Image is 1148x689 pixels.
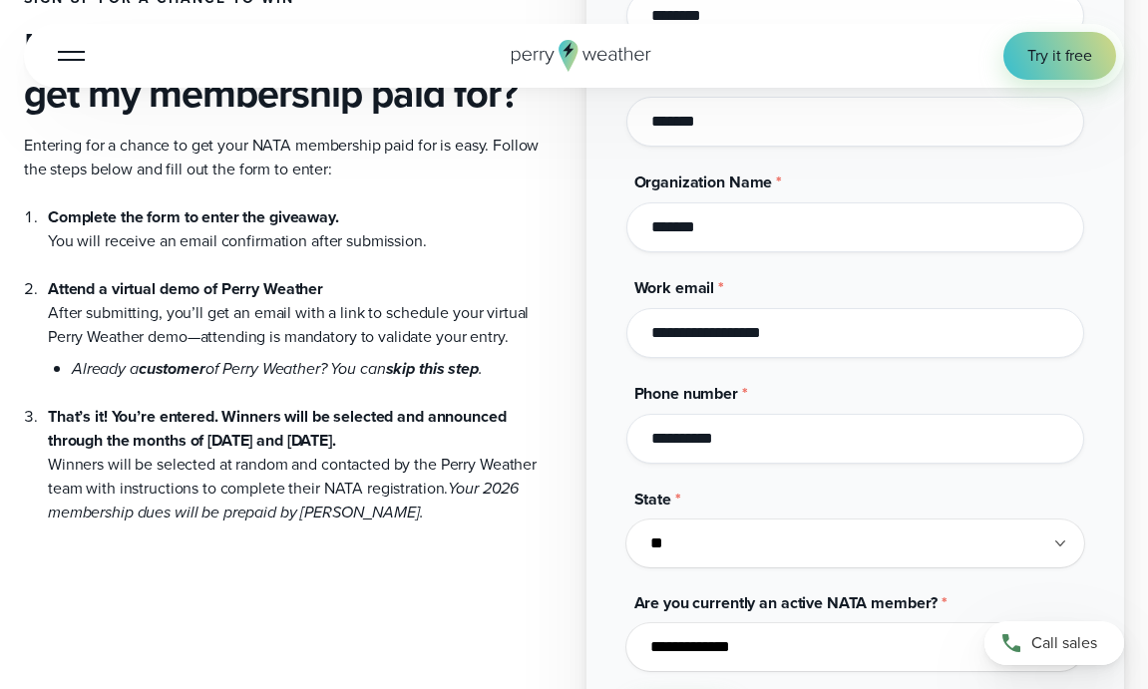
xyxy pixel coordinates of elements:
span: Phone number [634,382,738,405]
h3: How do I enter for a chance to get my membership paid for? [24,23,563,118]
strong: customer [139,357,205,380]
span: State [634,488,671,511]
strong: That’s it! You’re entered. Winners will be selected and announced through the months of [DATE] an... [48,405,507,452]
span: Organization Name [634,171,773,193]
span: Call sales [1031,631,1097,655]
em: Your 2026 membership dues will be prepaid by [PERSON_NAME]. [48,477,519,523]
strong: Complete the form to enter the giveaway. [48,205,339,228]
p: Entering for a chance to get your NATA membership paid for is easy. Follow the steps below and fi... [24,134,563,181]
span: Are you currently an active NATA member? [634,591,939,614]
strong: skip this step [386,357,479,380]
span: Try it free [1027,44,1092,68]
em: Already a of Perry Weather? You can . [72,357,483,380]
a: Call sales [984,621,1124,665]
li: Winners will be selected at random and contacted by the Perry Weather team with instructions to c... [48,381,563,524]
span: Work email [634,276,715,299]
li: After submitting, you’ll get an email with a link to schedule your virtual Perry Weather demo—att... [48,253,563,381]
li: You will receive an email confirmation after submission. [48,205,563,253]
strong: Attend a virtual demo of Perry Weather [48,277,323,300]
a: Try it free [1003,32,1116,80]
